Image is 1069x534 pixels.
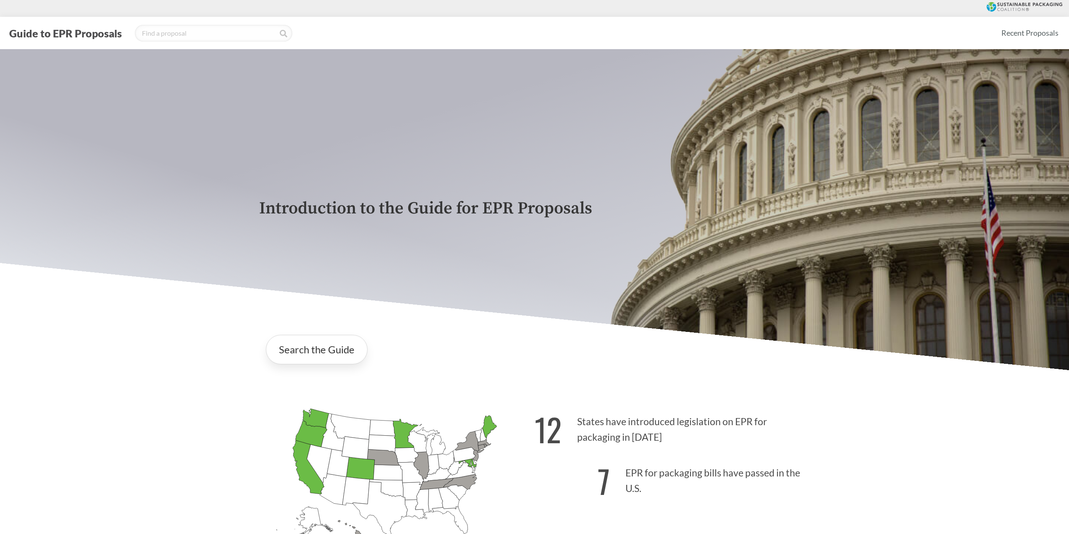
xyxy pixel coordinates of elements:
[135,25,292,42] input: Find a proposal
[998,24,1062,42] a: Recent Proposals
[266,335,368,364] a: Search the Guide
[535,406,562,452] strong: 12
[598,458,610,504] strong: 7
[535,401,810,453] p: States have introduced legislation on EPR for packaging in [DATE]
[535,452,810,504] p: EPR for packaging bills have passed in the U.S.
[259,199,810,218] p: Introduction to the Guide for EPR Proposals
[7,26,124,40] button: Guide to EPR Proposals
